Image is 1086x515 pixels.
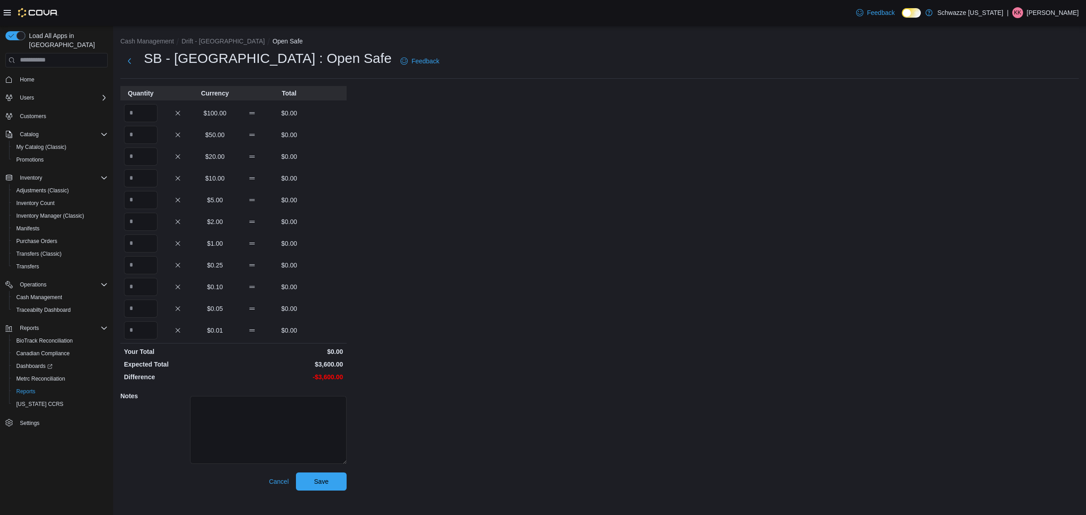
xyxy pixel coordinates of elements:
[9,197,111,210] button: Inventory Count
[16,129,42,140] button: Catalog
[16,200,55,207] span: Inventory Count
[16,225,39,232] span: Manifests
[13,373,108,384] span: Metrc Reconciliation
[2,91,111,104] button: Users
[9,334,111,347] button: BioTrack Reconciliation
[411,57,439,66] span: Feedback
[16,172,108,183] span: Inventory
[937,7,1003,18] p: Schwazze [US_STATE]
[124,213,157,231] input: Quantity
[16,337,73,344] span: BioTrack Reconciliation
[13,261,43,272] a: Transfers
[13,248,108,259] span: Transfers (Classic)
[16,92,38,103] button: Users
[198,109,232,118] p: $100.00
[13,142,108,153] span: My Catalog (Classic)
[1014,7,1021,18] span: KK
[16,294,62,301] span: Cash Management
[20,131,38,138] span: Catalog
[13,154,48,165] a: Promotions
[13,305,108,315] span: Traceabilty Dashboard
[124,372,232,381] p: Difference
[272,261,306,270] p: $0.00
[16,187,69,194] span: Adjustments (Classic)
[13,185,72,196] a: Adjustments (Classic)
[13,198,108,209] span: Inventory Count
[13,373,69,384] a: Metrc Reconciliation
[124,104,157,122] input: Quantity
[272,152,306,161] p: $0.00
[16,350,70,357] span: Canadian Compliance
[9,235,111,248] button: Purchase Orders
[9,360,111,372] a: Dashboards
[272,196,306,205] p: $0.00
[198,217,232,226] p: $2.00
[13,335,108,346] span: BioTrack Reconciliation
[124,300,157,318] input: Quantity
[13,185,108,196] span: Adjustments (Classic)
[124,278,157,296] input: Quantity
[120,37,1079,48] nav: An example of EuiBreadcrumbs
[272,130,306,139] p: $0.00
[16,323,108,334] span: Reports
[16,92,108,103] span: Users
[2,416,111,429] button: Settings
[16,156,44,163] span: Promotions
[16,279,50,290] button: Operations
[13,198,58,209] a: Inventory Count
[9,184,111,197] button: Adjustments (Classic)
[853,4,898,22] a: Feedback
[16,238,57,245] span: Purchase Orders
[13,236,61,247] a: Purchase Orders
[124,191,157,209] input: Quantity
[13,154,108,165] span: Promotions
[272,239,306,248] p: $0.00
[18,8,58,17] img: Cova
[198,239,232,248] p: $1.00
[124,321,157,339] input: Quantity
[13,292,108,303] span: Cash Management
[120,387,188,405] h5: Notes
[198,89,232,98] p: Currency
[16,418,43,429] a: Settings
[272,282,306,291] p: $0.00
[124,256,157,274] input: Quantity
[198,174,232,183] p: $10.00
[1027,7,1079,18] p: [PERSON_NAME]
[272,109,306,118] p: $0.00
[25,31,108,49] span: Load All Apps in [GEOGRAPHIC_DATA]
[198,326,232,335] p: $0.01
[16,74,38,85] a: Home
[198,304,232,313] p: $0.05
[9,385,111,398] button: Reports
[9,153,111,166] button: Promotions
[2,73,111,86] button: Home
[20,174,42,181] span: Inventory
[2,172,111,184] button: Inventory
[272,217,306,226] p: $0.00
[124,347,232,356] p: Your Total
[20,113,46,120] span: Customers
[16,362,52,370] span: Dashboards
[13,261,108,272] span: Transfers
[20,94,34,101] span: Users
[9,398,111,410] button: [US_STATE] CCRS
[13,292,66,303] a: Cash Management
[181,38,265,45] button: Drift - [GEOGRAPHIC_DATA]
[16,417,108,428] span: Settings
[16,250,62,257] span: Transfers (Classic)
[16,323,43,334] button: Reports
[124,148,157,166] input: Quantity
[124,89,157,98] p: Quantity
[198,196,232,205] p: $5.00
[13,142,70,153] a: My Catalog (Classic)
[144,49,391,67] h1: SB - [GEOGRAPHIC_DATA] : Open Safe
[13,210,108,221] span: Inventory Manager (Classic)
[272,89,306,98] p: Total
[120,38,174,45] button: Cash Management
[1012,7,1023,18] div: Kyle Krueger
[13,399,67,410] a: [US_STATE] CCRS
[235,347,343,356] p: $0.00
[13,399,108,410] span: Washington CCRS
[235,372,343,381] p: -$3,600.00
